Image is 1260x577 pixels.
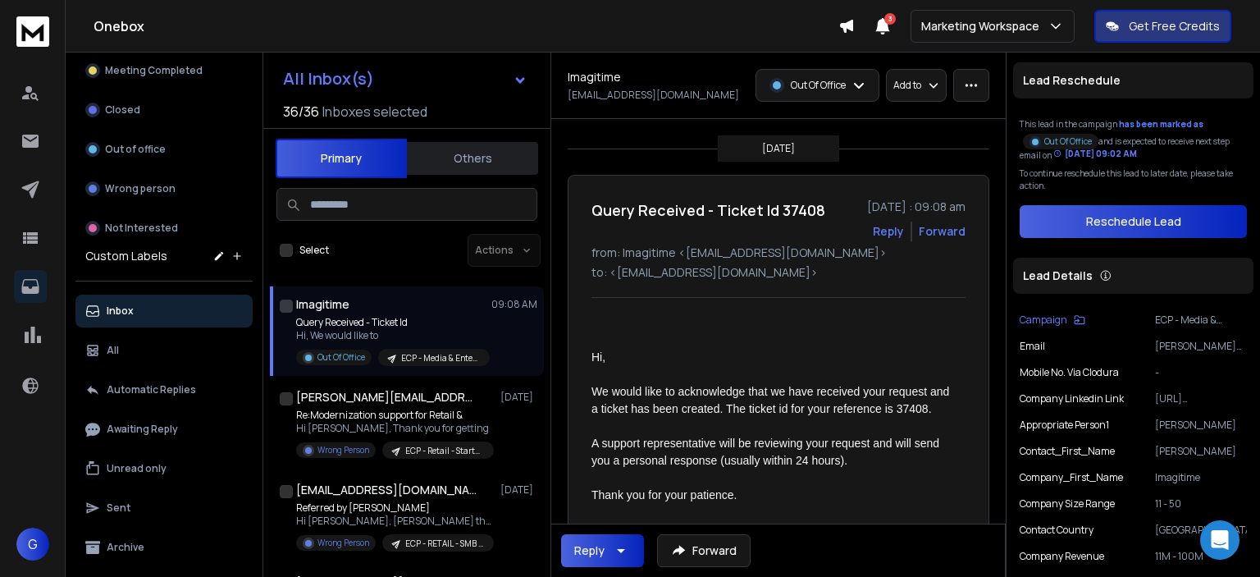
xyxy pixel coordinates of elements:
p: Sent [107,501,130,515]
p: Wrong Person [317,444,369,456]
button: Archive [75,531,253,564]
button: Closed [75,94,253,126]
span: 36 / 36 [283,102,319,121]
button: Automatic Replies [75,373,253,406]
label: Select [299,244,329,257]
div: Forward [919,223,966,240]
button: Others [407,140,538,176]
p: [PERSON_NAME] [1155,419,1247,432]
p: ECP - Media & Entertainment SMB | [PERSON_NAME] [401,352,480,364]
p: ECP - Media & Entertainment SMB | [PERSON_NAME] [1155,314,1247,327]
p: Meeting Completed [105,64,203,77]
p: Out of office [105,143,166,156]
p: Email [1020,340,1045,353]
h1: Onebox [94,16,838,36]
button: All Inbox(s) [270,62,541,95]
p: Automatic Replies [107,383,196,396]
button: Out of office [75,133,253,166]
p: Campaign [1020,314,1067,327]
p: Lead Reschedule [1023,72,1121,89]
button: Meeting Completed [75,54,253,87]
p: Inbox [107,305,134,318]
p: ECP - Retail - Startup | [PERSON_NAME] [405,445,484,457]
p: Company Size Range [1020,497,1115,511]
p: Lead Details [1023,268,1093,284]
button: G [16,528,49,561]
p: [PERSON_NAME][EMAIL_ADDRESS][DOMAIN_NAME] [1155,340,1247,353]
p: Add to [893,79,921,92]
img: website_grey.svg [26,43,39,56]
p: All [107,344,119,357]
button: Reply [561,534,644,567]
button: Unread only [75,452,253,485]
p: - [1155,366,1247,379]
img: logo_orange.svg [26,26,39,39]
h1: [PERSON_NAME][EMAIL_ADDRESS][DOMAIN_NAME] [296,389,477,405]
p: Appropriate Person1 [1020,419,1109,432]
span: has been marked as [1119,118,1203,130]
p: Hi, We would like to acknowledge that we have received your request and a ticket has been created... [591,349,952,418]
p: [DATE] [762,142,795,155]
p: Contact_First_Name [1020,445,1115,458]
button: Inbox [75,295,253,327]
p: Imagitime [1155,471,1247,484]
p: Marketing Workspace [921,18,1046,34]
p: Hi [PERSON_NAME], Thank you for getting [296,422,493,435]
h1: Imagitime [568,69,621,85]
p: Archive [107,541,144,554]
span: . [929,402,932,415]
p: 11 - 50 [1155,497,1247,511]
button: All [75,334,253,367]
img: tab_domain_overview_orange.svg [44,95,57,108]
button: Not Interested [75,212,253,245]
h1: Query Received - Ticket Id 37408 [591,199,825,222]
button: Sent [75,492,253,524]
h3: Custom Labels [85,248,167,264]
p: Out Of Office [791,79,846,92]
p: Company Revenue [1020,550,1104,563]
p: Company_First_Name [1020,471,1123,484]
p: Contact Country [1020,524,1093,537]
button: Get Free Credits [1094,10,1231,43]
h1: All Inbox(s) [283,71,374,87]
img: logo [16,16,49,47]
p: 09:08 AM [491,298,537,311]
p: Hi [PERSON_NAME], [PERSON_NAME] thought it [296,515,493,528]
p: Closed [105,103,140,117]
button: Reschedule Lead [1020,205,1247,238]
p: [PERSON_NAME] [1155,445,1247,458]
p: Not Interested [105,222,178,235]
p: Get Free Credits [1129,18,1220,34]
div: v 4.0.25 [46,26,80,39]
p: [DATE] [500,391,537,404]
p: [EMAIL_ADDRESS][DOMAIN_NAME] [568,89,739,102]
p: Wrong Person [317,537,369,549]
h1: Imagitime [296,296,349,313]
p: [URL][DOMAIN_NAME] [1155,392,1247,405]
p: [DATE] [500,483,537,497]
div: Domain: [URL] [43,43,116,56]
div: [DATE] 09:02 AM [1053,148,1137,160]
p: 11M - 100M [1155,550,1247,563]
p: Re:Modernization support for Retail & [296,409,493,422]
p: Out Of Office [317,351,365,364]
p: Wrong person [105,182,176,195]
div: Reply [574,543,605,559]
span: 3 [884,13,896,25]
p: Mobile No. Via Clodura [1020,366,1119,379]
button: Campaign [1020,314,1085,327]
div: Keywords by Traffic [181,97,276,108]
p: Unread only [107,462,167,475]
p: to: <[EMAIL_ADDRESS][DOMAIN_NAME]> [591,264,966,281]
p: [GEOGRAPHIC_DATA] [1155,524,1247,537]
p: ECP - RETAIL - SMB | [PERSON_NAME] [405,538,484,550]
div: Open Intercom Messenger [1200,520,1239,560]
p: Company Linkedin Link [1020,392,1124,405]
button: Primary [276,139,407,178]
p: Query Received - Ticket Id [296,316,490,329]
span: A support representative will be reviewing your request and will send you a personal response (us... [591,437,943,467]
img: tab_keywords_by_traffic_grey.svg [163,95,176,108]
